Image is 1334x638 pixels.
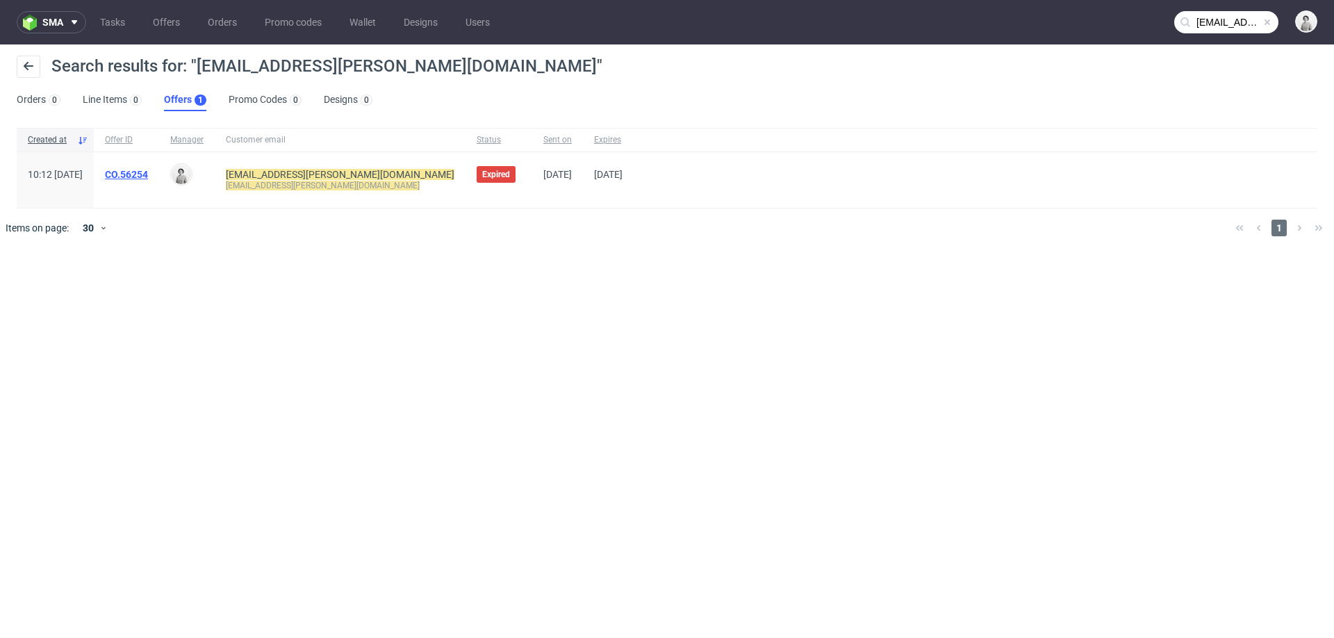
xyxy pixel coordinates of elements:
span: Offer ID [105,134,148,146]
div: 0 [52,95,57,105]
mark: [EMAIL_ADDRESS][PERSON_NAME][DOMAIN_NAME] [226,181,420,190]
span: Items on page: [6,221,69,235]
div: 1 [198,95,203,105]
span: Expired [482,169,510,180]
a: Designs [395,11,446,33]
a: Offers [145,11,188,33]
div: 0 [364,95,369,105]
div: 30 [74,218,99,238]
a: Line Items0 [83,89,142,111]
span: Manager [170,134,204,146]
span: Sent on [543,134,572,146]
img: Dudek Mariola [1296,12,1316,31]
div: 0 [133,95,138,105]
a: Tasks [92,11,133,33]
a: Wallet [341,11,384,33]
span: 10:12 [DATE] [28,169,83,180]
a: Offers1 [164,89,206,111]
a: Users [457,11,498,33]
a: Promo codes [256,11,330,33]
button: sma [17,11,86,33]
span: Expires [594,134,623,146]
img: Dudek Mariola [172,165,191,184]
span: Status [477,134,521,146]
a: CO.56254 [105,169,148,180]
a: Designs0 [324,89,372,111]
span: Created at [28,134,72,146]
span: Customer email [226,134,454,146]
a: Orders [199,11,245,33]
span: 1 [1271,220,1287,236]
a: Orders0 [17,89,60,111]
span: Search results for: "[EMAIL_ADDRESS][PERSON_NAME][DOMAIN_NAME]" [51,56,602,76]
span: [DATE] [543,169,572,180]
img: logo [23,15,42,31]
span: sma [42,17,63,27]
a: Promo Codes0 [229,89,302,111]
span: [DATE] [594,169,623,180]
div: 0 [293,95,298,105]
mark: [EMAIL_ADDRESS][PERSON_NAME][DOMAIN_NAME] [226,169,454,180]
